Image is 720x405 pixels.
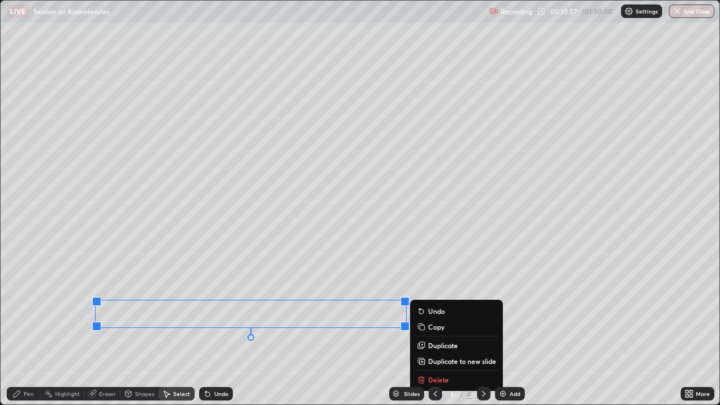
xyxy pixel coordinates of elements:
div: Select [173,391,190,397]
p: Recording [501,7,532,16]
div: Pen [24,391,34,397]
p: Copy [428,322,444,331]
div: 4 [466,389,472,399]
p: Duplicate to new slide [428,357,496,366]
div: Add [510,391,520,397]
button: Duplicate [415,339,498,352]
p: Undo [428,307,445,316]
img: end-class-cross [673,7,682,16]
p: Delete [428,375,449,384]
div: 4 [447,390,458,397]
div: Highlight [55,391,80,397]
img: class-settings-icons [624,7,633,16]
button: End Class [669,4,714,18]
img: recording.375f2c34.svg [489,7,498,16]
div: More [696,391,710,397]
div: Slides [404,391,420,397]
button: Copy [415,320,498,334]
div: Undo [214,391,228,397]
p: Duplicate [428,341,458,350]
p: Settings [636,8,658,14]
div: Shapes [135,391,154,397]
button: Undo [415,304,498,318]
div: / [460,390,463,397]
button: Delete [415,373,498,386]
p: LIVE [10,7,25,16]
button: Duplicate to new slide [415,354,498,368]
div: Eraser [99,391,116,397]
img: add-slide-button [498,389,507,398]
p: Session on Biomolecules [33,7,109,16]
